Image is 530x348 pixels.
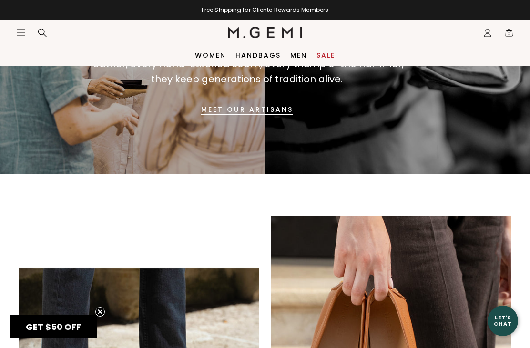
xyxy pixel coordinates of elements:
span: GET $50 OFF [26,321,81,333]
button: Open site menu [16,28,26,37]
button: Close teaser [95,307,105,317]
div: GET $50 OFFClose teaser [10,315,97,338]
a: Women [195,51,226,59]
a: Sale [316,51,335,59]
a: MEET OUR ARTISANS [201,98,293,121]
div: Let's Chat [488,315,518,327]
img: M.Gemi [228,27,303,38]
a: Handbags [235,51,281,59]
span: 0 [504,30,514,40]
a: Men [290,51,307,59]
